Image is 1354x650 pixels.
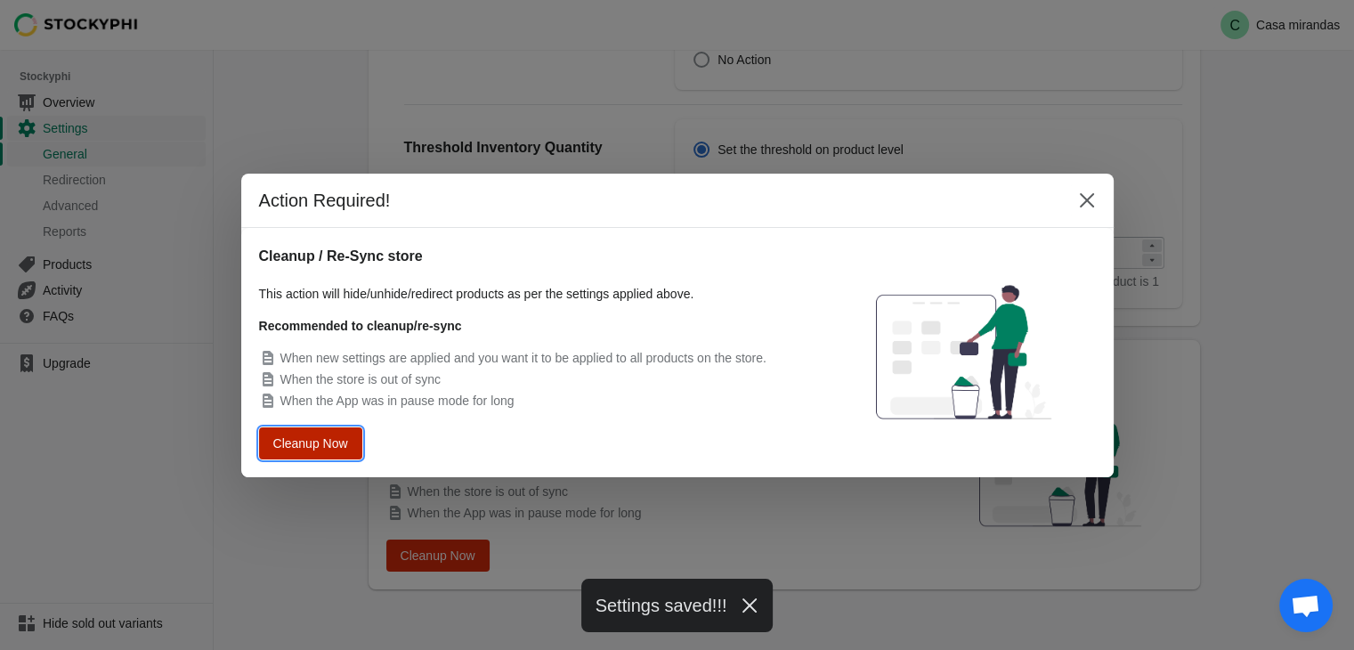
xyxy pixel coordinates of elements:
span: Cleanup Now [277,436,345,449]
span: When new settings are applied and you want it to be applied to all products on the store. [280,351,766,365]
span: When the store is out of sync [280,372,442,386]
span: When the App was in pause mode for long [280,394,515,408]
strong: Recommended to cleanup/re-sync [259,319,462,333]
h2: Cleanup / Re-Sync store [259,246,814,267]
button: Cleanup Now [264,428,357,458]
h2: Action Required! [259,188,1053,213]
p: This action will hide/unhide/redirect products as per the settings applied above. [259,285,814,303]
a: Open chat [1279,579,1333,632]
button: Close [1071,184,1103,216]
div: Settings saved!!! [581,579,774,632]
